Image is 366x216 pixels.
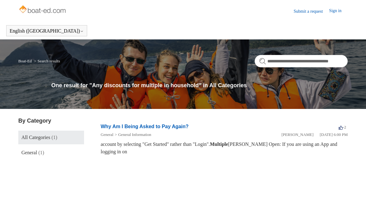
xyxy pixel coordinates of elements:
span: (1) [51,135,57,140]
a: All Categories (1) [18,131,84,144]
input: Search [255,55,348,67]
li: Search results [33,59,60,63]
a: Sign in [329,7,348,15]
div: Chat Support [326,195,362,211]
li: Boat-Ed [18,59,33,63]
span: All Categories [21,135,50,140]
a: Why Am I Being Asked to Pay Again? [101,124,189,129]
span: (1) [38,150,44,155]
li: General Information [114,132,151,138]
li: General [101,132,114,138]
span: -2 [339,125,346,129]
em: Multiple [210,142,228,147]
span: General [21,150,37,155]
h1: One result for "Any discounts for multiple in household" in All Categories [51,81,348,90]
a: Boat-Ed [18,59,32,63]
h3: By Category [18,117,84,125]
a: General (1) [18,146,84,160]
div: account by selecting "Get Started" rather than "Login". [PERSON_NAME] Open: If you are using an A... [101,141,348,155]
img: Boat-Ed Help Center home page [18,4,68,16]
button: English ([GEOGRAPHIC_DATA]) [10,28,84,34]
time: 01/05/2024, 18:00 [320,132,348,137]
li: [PERSON_NAME] [281,132,313,138]
a: General [101,132,114,137]
a: General Information [118,132,151,137]
a: Submit a request [294,8,329,15]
